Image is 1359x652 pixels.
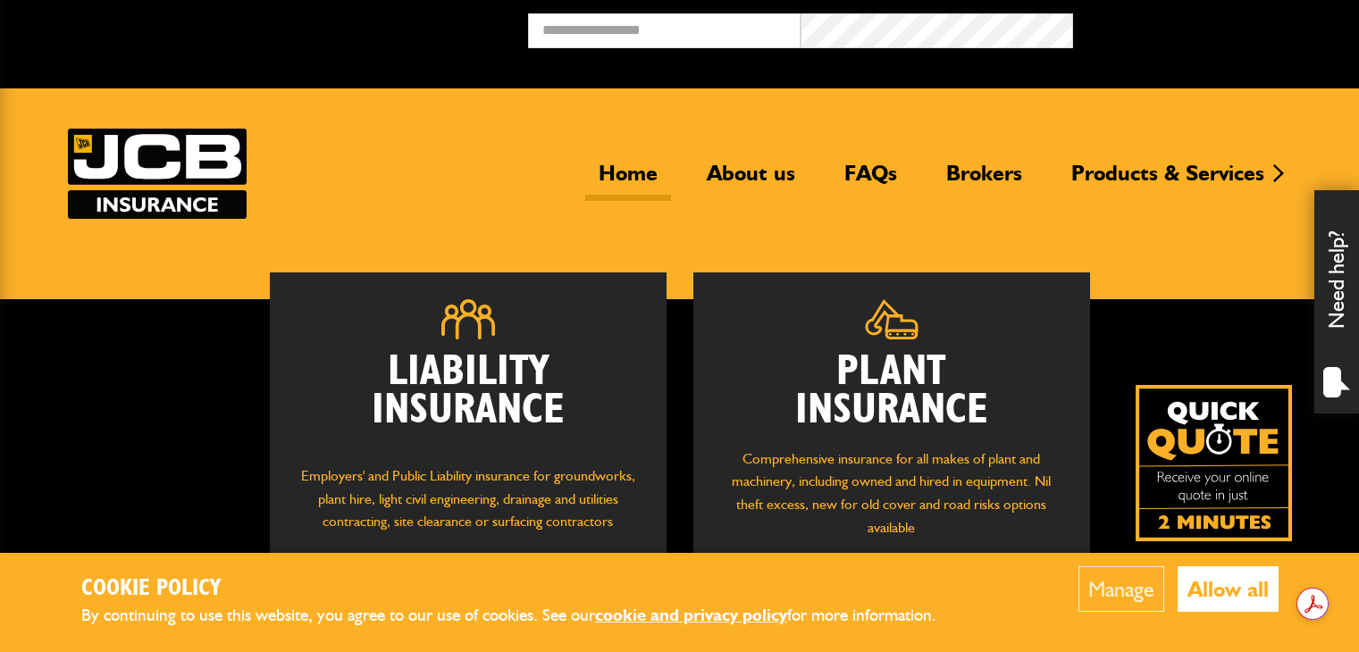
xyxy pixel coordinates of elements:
[1314,190,1359,414] div: Need help?
[933,160,1036,201] a: Brokers
[1073,13,1346,41] button: Broker Login
[68,129,247,219] img: JCB Insurance Services logo
[1178,566,1279,612] button: Allow all
[297,464,640,550] p: Employers' and Public Liability insurance for groundworks, plant hire, light civil engineering, d...
[1078,566,1164,612] button: Manage
[81,602,966,630] p: By continuing to use this website, you agree to our use of cookies. See our for more information.
[720,353,1063,430] h2: Plant Insurance
[595,605,787,625] a: cookie and privacy policy
[720,447,1063,539] p: Comprehensive insurance for all makes of plant and machinery, including owned and hired in equipm...
[68,129,247,219] a: JCB Insurance Services
[693,160,809,201] a: About us
[1136,385,1292,541] a: Get your insurance quote isn just 2-minutes
[1058,160,1278,201] a: Products & Services
[831,160,910,201] a: FAQs
[81,575,966,603] h2: Cookie Policy
[297,353,640,447] h2: Liability Insurance
[585,160,671,201] a: Home
[1136,385,1292,541] img: Quick Quote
